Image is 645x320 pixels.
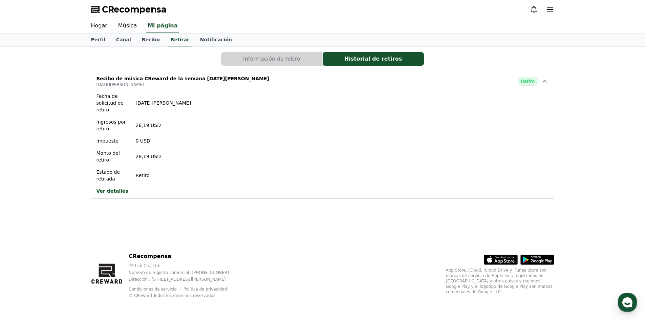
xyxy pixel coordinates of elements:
font: CRecompensa [129,253,171,259]
button: Información de retiro [221,52,322,66]
font: Recibo de música CReward de la semana [DATE][PERSON_NAME] [96,76,269,81]
a: Notificación [195,34,237,46]
font: Retirar [171,37,189,42]
a: Home [2,215,45,232]
font: Recibo [142,37,160,42]
font: Número de registro comercial: [PHONE_NUMBER] [129,270,229,275]
font: Hogar [91,22,107,29]
font: Ver detalles [96,188,128,194]
a: Condiciones de servicio [129,287,182,292]
a: CRecompensa [91,4,166,15]
font: Notificación [200,37,232,42]
font: Retiro [136,173,150,178]
font: CRecompensa [102,5,166,14]
span: Messages [56,225,76,231]
span: Settings [100,225,117,230]
font: Información de retiro [243,56,300,62]
a: Canal [111,34,136,46]
font: Dirección : [STREET_ADDRESS][PERSON_NAME] [129,277,225,282]
button: Historial de retiros [323,52,424,66]
a: Información de retiro [221,52,323,66]
font: Fecha de solicitud de retiro [96,93,124,112]
a: Recibo [136,34,165,46]
font: Mi página [148,22,177,29]
a: Ver detalles [96,188,191,194]
a: Perfil [86,34,111,46]
font: © CReward Todos los derechos reservados. [129,293,217,298]
font: [DATE][PERSON_NAME] [136,100,191,106]
font: Música [118,22,137,29]
font: YP Lab Co., Ltd. [129,263,160,268]
font: Canal [116,37,131,42]
a: Retirar [168,34,192,46]
font: Condiciones de servicio [129,287,177,292]
span: Home [17,225,29,230]
a: Messages [45,215,87,232]
a: Hogar [86,19,113,33]
font: Estado de retirada [96,169,120,182]
button: Recibo de música CReward de la semana [DATE][PERSON_NAME] [DATE][PERSON_NAME] Retiro Fecha de sol... [91,71,554,199]
font: Monto del retiro [96,150,120,163]
a: Mi página [146,19,179,33]
a: Settings [87,215,130,232]
font: Impuesto [96,138,119,144]
font: 28,19 USD [136,154,161,159]
font: Historial de retiros [344,56,402,62]
font: App Store, iCloud, iCloud Drive y iTunes Store son marcas de servicio de Apple Inc., registradas ... [446,268,553,294]
font: Retiro [521,79,535,84]
font: 0 USD [136,138,150,144]
a: Música [113,19,142,33]
font: Ingresos por retiro [96,119,126,131]
font: [DATE][PERSON_NAME] [96,82,144,87]
font: 28,19 USD [136,123,161,128]
a: Política de privacidad [184,287,227,292]
font: Perfil [91,37,105,42]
